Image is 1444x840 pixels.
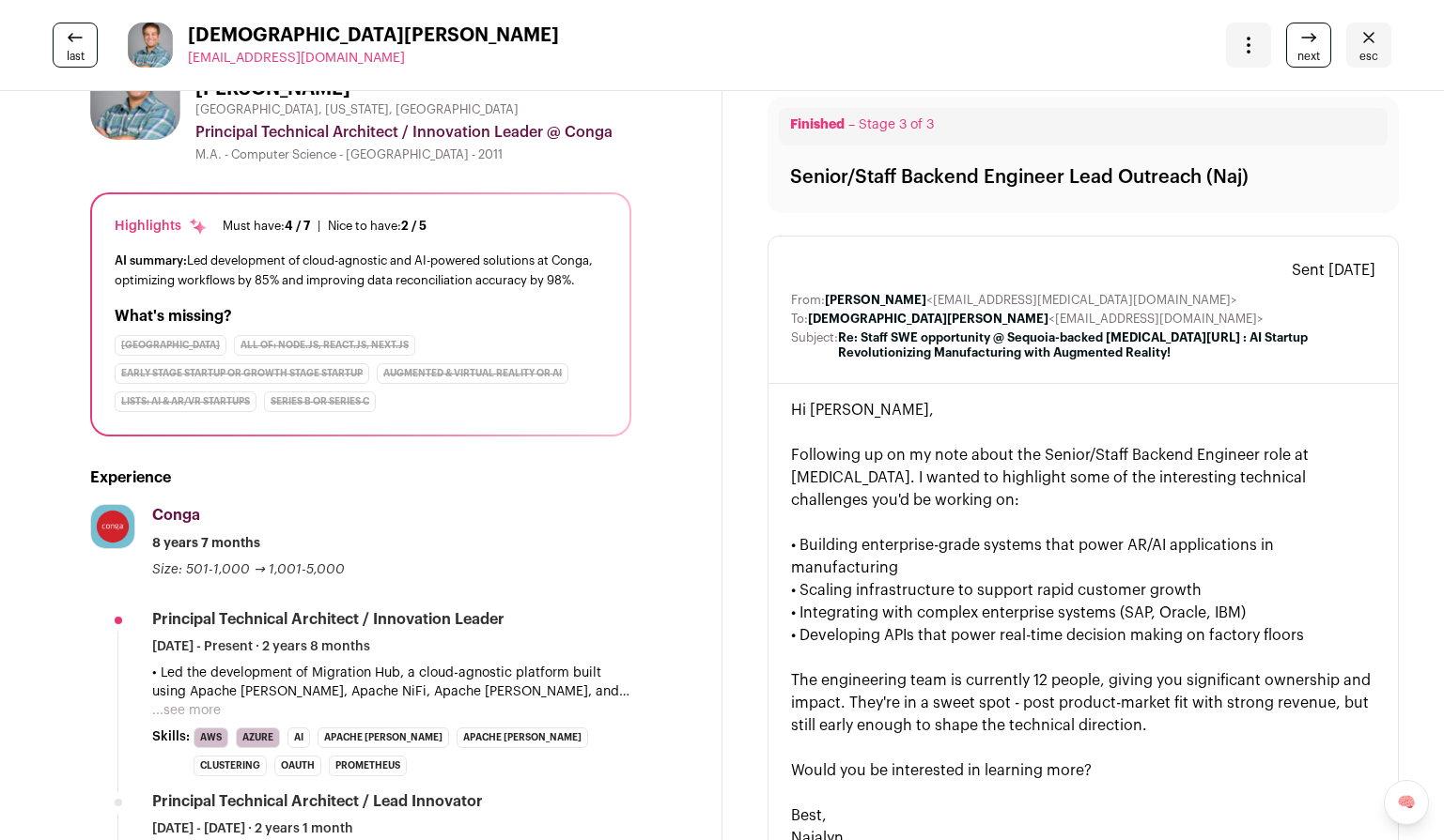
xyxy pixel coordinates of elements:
[791,602,1376,624] div: • Integrating with complex enterprise systems (SAP, Oracle, IBM)
[1359,49,1378,64] span: esc
[53,23,98,68] a: last
[791,579,1376,602] div: • Scaling infrastructure to support rapid customer growth
[825,294,926,306] b: [PERSON_NAME]
[115,335,226,356] div: [GEOGRAPHIC_DATA]
[115,251,607,290] div: Led development of cloud-agnostic and AI-powered solutions at Conga, optimizing workflows by 85% ...
[328,219,427,234] div: Nice to have:
[115,363,369,384] div: Early Stage Startup or Growth Stage Startup
[791,312,808,327] dt: To:
[194,756,267,776] li: Clustering
[223,219,310,234] div: Must have:
[457,727,588,748] li: Apache [PERSON_NAME]
[152,791,483,812] div: Principal Technical Architect / Lead Innovator
[791,293,825,308] dt: From:
[152,727,190,746] span: Skills:
[1226,23,1271,68] button: Open dropdown
[318,727,449,748] li: Apache [PERSON_NAME]
[90,466,631,489] h2: Experience
[791,444,1376,512] div: Following up on my note about the Senior/Staff Backend Engineer role at [MEDICAL_DATA]. I wanted ...
[195,147,631,162] div: M.A. - Computer Science - [GEOGRAPHIC_DATA] - 2011
[791,399,1376,421] div: Hi [PERSON_NAME],
[790,118,845,131] span: Finished
[791,759,1376,782] div: Would you be interested in learning more?
[188,23,559,49] span: [DEMOGRAPHIC_DATA][PERSON_NAME]
[67,49,85,64] span: last
[791,534,1376,579] div: • Building enterprise-grade systems that power AR/AI applications in manufacturing
[790,164,1249,191] div: Senior/Staff Backend Engineer Lead Outreach (Naj)
[188,52,405,65] span: [EMAIL_ADDRESS][DOMAIN_NAME]
[274,756,321,776] li: OAuth
[285,220,310,232] span: 4 / 7
[1346,23,1391,68] a: Close
[152,664,631,701] p: • Led the development of Migration Hub, a cloud-agnostic platform built using Apache [PERSON_NAME...
[194,727,228,748] li: AWS
[838,331,1308,359] b: Re: Staff SWE opportunity @ Sequoia-backed [MEDICAL_DATA][URL] : AI Startup Revolutionizing Manuf...
[115,217,208,236] div: Highlights
[90,50,180,140] img: 813977fd3943ccec2c2204942778a7260d5086f85f18f8953647ed0b3a055798
[287,727,310,748] li: AI
[401,220,427,232] span: 2 / 5
[236,727,280,748] li: Azure
[152,508,200,523] span: Conga
[791,624,1376,647] div: • Developing APIs that power real-time decision making on factory floors
[825,293,1237,308] dd: <[EMAIL_ADDRESS][MEDICAL_DATA][DOMAIN_NAME]>
[264,391,376,412] div: Series B or Series C
[115,305,607,328] h2: What's missing?
[1384,780,1429,825] a: 🧠
[808,313,1048,325] b: [DEMOGRAPHIC_DATA][PERSON_NAME]
[115,254,187,267] span: AI summary:
[1292,259,1375,282] span: Sent [DATE]
[808,312,1264,327] dd: <[EMAIL_ADDRESS][DOMAIN_NAME]>
[791,669,1376,737] div: The engineering team is currently 12 people, giving you significant ownership and impact. They're...
[791,804,1376,827] div: Best,
[91,505,134,548] img: 8cb40790ee81645320fccbf9cb6091033a1535b7c2279c4c7f9323fbc9b5e428.jpg
[859,118,934,131] span: Stage 3 of 3
[329,756,407,776] li: Prometheus
[152,637,370,656] span: [DATE] - Present · 2 years 8 months
[152,701,221,720] button: ...see more
[195,102,519,117] span: [GEOGRAPHIC_DATA], [US_STATE], [GEOGRAPHIC_DATA]
[377,363,568,384] div: Augmented & Virtual Reality or AI
[152,534,260,553] span: 8 years 7 months
[1297,49,1320,64] span: next
[152,563,345,576] span: Size: 501-1,000 → 1,001-5,000
[1286,23,1331,68] a: next
[115,391,256,412] div: Lists: AI & AR/VR Startups
[152,609,505,630] div: Principal Technical Architect / Innovation Leader
[223,219,427,234] ul: |
[188,49,559,68] a: [EMAIL_ADDRESS][DOMAIN_NAME]
[152,819,353,838] span: [DATE] - [DATE] · 2 years 1 month
[195,121,631,144] div: Principal Technical Architect / Innovation Leader @ Conga
[791,330,838,360] dt: Subject:
[128,23,173,68] img: 813977fd3943ccec2c2204942778a7260d5086f85f18f8953647ed0b3a055798
[848,118,855,131] span: –
[234,335,415,356] div: All of: Node.js, React.js, Next.js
